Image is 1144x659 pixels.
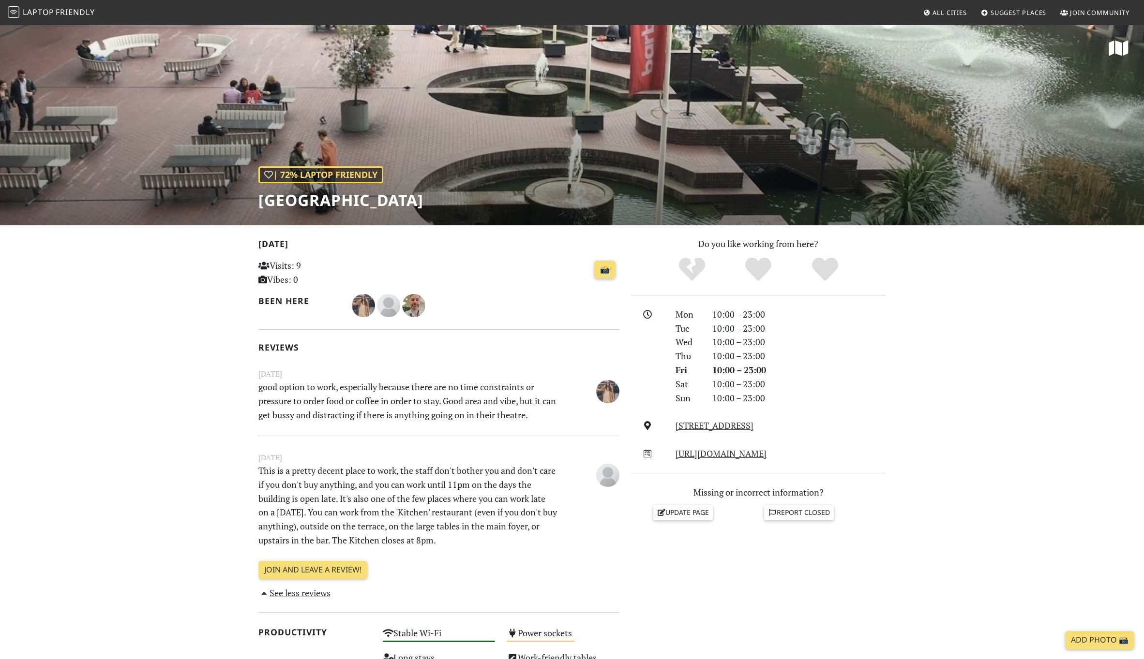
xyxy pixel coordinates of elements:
[23,7,54,17] span: Laptop
[253,380,563,422] p: good option to work, especially because there are no time constraints or pressure to order food o...
[933,8,967,17] span: All Cities
[631,237,886,251] p: Do you like working from here?
[707,335,891,349] div: 10:00 – 23:00
[377,294,400,317] img: blank-535327c66bd565773addf3077783bbfce4b00ec00e9fd257753287c682c7fa38.png
[977,4,1051,21] a: Suggest Places
[919,4,971,21] a: All Cities
[670,363,707,377] div: Fri
[1056,4,1133,21] a: Join Community
[670,335,707,349] div: Wed
[707,391,891,405] div: 10:00 – 23:00
[596,384,619,396] span: Fátima González
[402,299,425,310] span: Nicholas Wright
[352,299,377,310] span: Fátima González
[253,368,625,380] small: [DATE]
[8,4,95,21] a: LaptopFriendly LaptopFriendly
[596,464,619,487] img: blank-535327c66bd565773addf3077783bbfce4b00ec00e9fd257753287c682c7fa38.png
[1065,631,1134,649] a: Add Photo 📸
[258,191,423,209] h1: [GEOGRAPHIC_DATA]
[258,166,383,183] div: | 72% Laptop Friendly
[501,625,625,650] div: Power sockets
[991,8,1047,17] span: Suggest Places
[253,452,625,464] small: [DATE]
[707,308,891,322] div: 10:00 – 23:00
[1070,8,1129,17] span: Join Community
[594,261,616,279] a: 📸
[258,239,619,253] h2: [DATE]
[258,342,619,352] h2: Reviews
[707,363,891,377] div: 10:00 – 23:00
[402,294,425,317] img: 1536-nicholas.jpg
[707,349,891,363] div: 10:00 – 23:00
[8,6,19,18] img: LaptopFriendly
[253,464,563,547] p: This is a pretty decent place to work, the staff don't bother you and don't care if you don't buy...
[659,256,725,283] div: No
[725,256,792,283] div: Yes
[596,468,619,480] span: Anonymous
[707,377,891,391] div: 10:00 – 23:00
[258,627,371,637] h2: Productivity
[258,561,367,579] a: Join and leave a review!
[352,294,375,317] img: 4035-fatima.jpg
[676,420,753,431] a: [STREET_ADDRESS]
[258,587,331,599] a: See less reviews
[653,505,713,520] a: Update page
[377,625,501,650] div: Stable Wi-Fi
[670,349,707,363] div: Thu
[56,7,94,17] span: Friendly
[258,296,340,306] h2: Been here
[792,256,858,283] div: Definitely!
[670,391,707,405] div: Sun
[670,308,707,322] div: Mon
[707,322,891,336] div: 10:00 – 23:00
[596,380,619,403] img: 4035-fatima.jpg
[670,322,707,336] div: Tue
[764,505,834,520] a: Report closed
[670,377,707,391] div: Sat
[676,448,767,459] a: [URL][DOMAIN_NAME]
[631,485,886,499] p: Missing or incorrect information?
[258,259,371,287] p: Visits: 9 Vibes: 0
[377,299,402,310] span: James Lowsley Williams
